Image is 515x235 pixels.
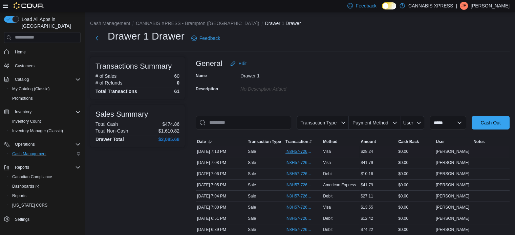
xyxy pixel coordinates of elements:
button: User [434,138,472,146]
label: Description [196,86,218,92]
button: Cash Management [90,21,130,26]
div: No Description added [240,84,331,92]
button: Inventory Count [7,117,83,126]
span: $74.22 [361,227,373,232]
span: [PERSON_NAME] [436,171,469,177]
div: $0.00 [397,147,434,156]
span: Method [323,139,338,144]
span: Inventory [12,108,81,116]
span: Canadian Compliance [12,174,52,180]
h4: Total Transactions [95,89,137,94]
p: Sale [248,205,256,210]
span: $41.79 [361,160,373,165]
span: IN8H57-726601 [285,182,314,188]
input: Dark Mode [382,2,396,9]
h4: 61 [174,89,179,94]
span: Promotions [12,96,33,101]
button: IN8H57-726579 [285,214,320,222]
span: Canadian Compliance [9,173,81,181]
button: User [400,116,424,130]
span: User [403,120,413,125]
span: IN8H57-726593 [285,205,314,210]
span: [PERSON_NAME] [436,149,469,154]
div: $0.00 [397,192,434,200]
h1: Drawer 1 Drawer [108,29,185,43]
button: IN8H57-726600 [285,192,320,200]
button: Edit [228,57,249,70]
span: [PERSON_NAME] [436,182,469,188]
a: Cash Management [9,150,49,158]
button: Operations [12,140,38,148]
label: Name [196,73,207,78]
span: JF [462,2,466,10]
button: Inventory [12,108,34,116]
p: Sale [248,227,256,232]
span: Settings [15,217,29,222]
span: Payment Method [352,120,388,125]
div: $0.00 [397,159,434,167]
span: $13.55 [361,205,373,210]
a: Reports [9,192,29,200]
span: Debit [323,193,332,199]
a: Settings [12,215,32,224]
span: User [436,139,445,144]
span: $41.79 [361,182,373,188]
span: [PERSON_NAME] [436,160,469,165]
span: IN8H57-726604 [285,171,314,177]
p: CANNABIS XPRESS [408,2,453,10]
a: Inventory Count [9,117,44,125]
a: Dashboards [7,182,83,191]
button: Notes [472,138,510,146]
p: Sale [248,193,256,199]
span: Reports [9,192,81,200]
p: Sale [248,160,256,165]
p: Sale [248,149,256,154]
a: Canadian Compliance [9,173,55,181]
p: 60 [174,73,179,79]
span: [PERSON_NAME] [436,227,469,232]
button: Customers [1,61,83,71]
nav: An example of EuiBreadcrumbs [90,20,510,28]
h3: Sales Summary [95,110,148,118]
span: Reports [15,165,29,170]
span: Inventory [15,109,31,115]
a: Customers [12,62,37,70]
p: 0 [177,80,179,86]
span: Feedback [199,35,220,42]
button: IN8H57-726604 [285,170,320,178]
button: Inventory Manager (Classic) [7,126,83,136]
span: Load All Apps in [GEOGRAPHIC_DATA] [19,16,81,29]
span: Notes [473,139,485,144]
div: $0.00 [397,226,434,234]
div: $0.00 [397,181,434,189]
span: [PERSON_NAME] [436,205,469,210]
span: IN8H57-726612 [285,149,314,154]
div: [DATE] 7:06 PM [196,170,246,178]
button: Home [1,47,83,57]
span: Cash Back [398,139,419,144]
button: IN8H57-726606 [285,159,320,167]
span: IN8H57-726606 [285,160,314,165]
button: Canadian Compliance [7,172,83,182]
button: Transaction Type [246,138,284,146]
p: Sale [248,216,256,221]
span: $28.24 [361,149,373,154]
button: Settings [1,214,83,224]
button: Date [196,138,246,146]
span: [US_STATE] CCRS [12,203,47,208]
span: [PERSON_NAME] [436,193,469,199]
span: Dashboards [12,184,39,189]
button: CANNABIS XPRESS - Brampton ([GEOGRAPHIC_DATA]) [136,21,259,26]
div: [DATE] 7:05 PM [196,181,246,189]
span: Washington CCRS [9,201,81,209]
h6: Total Non-Cash [95,128,128,134]
span: $12.42 [361,216,373,221]
button: Catalog [1,75,83,84]
button: Amount [359,138,397,146]
span: Dashboards [9,182,81,190]
span: Operations [15,142,35,147]
span: Cash Out [480,119,500,126]
span: IN8H57-726562 [285,227,314,232]
span: $27.11 [361,193,373,199]
span: Inventory Manager (Classic) [12,128,63,134]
